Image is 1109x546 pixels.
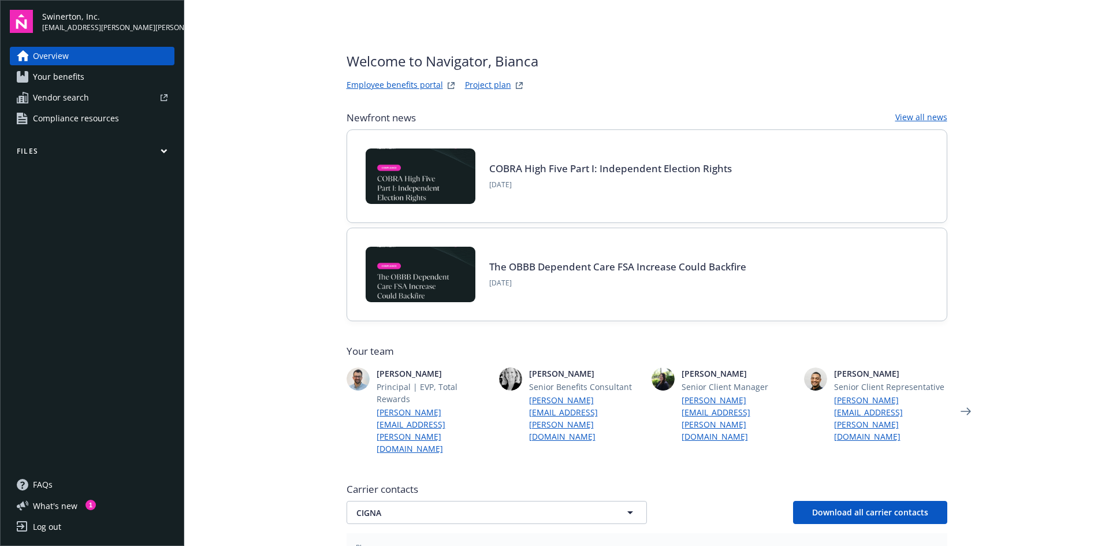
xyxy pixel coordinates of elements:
[682,381,795,393] span: Senior Client Manager
[465,79,511,92] a: Project plan
[489,180,732,190] span: [DATE]
[10,500,96,512] button: What's new1
[10,476,174,494] a: FAQs
[33,518,61,536] div: Log out
[444,79,458,92] a: striveWebsite
[499,367,522,391] img: photo
[33,500,77,512] span: What ' s new
[347,344,947,358] span: Your team
[33,109,119,128] span: Compliance resources
[33,47,69,65] span: Overview
[10,68,174,86] a: Your benefits
[347,482,947,496] span: Carrier contacts
[10,109,174,128] a: Compliance resources
[682,394,795,443] a: [PERSON_NAME][EMAIL_ADDRESS][PERSON_NAME][DOMAIN_NAME]
[366,247,475,302] img: BLOG-Card Image - Compliance - OBBB Dep Care FSA - 08-01-25.jpg
[489,260,746,273] a: The OBBB Dependent Care FSA Increase Could Backfire
[347,501,647,524] button: CIGNA
[957,402,975,421] a: Next
[834,381,947,393] span: Senior Client Representative
[812,507,928,518] span: Download all carrier contacts
[377,381,490,405] span: Principal | EVP, Total Rewards
[529,394,642,443] a: [PERSON_NAME][EMAIL_ADDRESS][PERSON_NAME][DOMAIN_NAME]
[347,111,416,125] span: Newfront news
[489,162,732,175] a: COBRA High Five Part I: Independent Election Rights
[793,501,947,524] button: Download all carrier contacts
[42,23,174,33] span: [EMAIL_ADDRESS][PERSON_NAME][PERSON_NAME][DOMAIN_NAME]
[512,79,526,92] a: projectPlanWebsite
[377,406,490,455] a: [PERSON_NAME][EMAIL_ADDRESS][PERSON_NAME][DOMAIN_NAME]
[377,367,490,380] span: [PERSON_NAME]
[10,10,33,33] img: navigator-logo.svg
[347,79,443,92] a: Employee benefits portal
[347,367,370,391] img: photo
[804,367,827,391] img: photo
[529,381,642,393] span: Senior Benefits Consultant
[489,278,746,288] span: [DATE]
[682,367,795,380] span: [PERSON_NAME]
[347,51,538,72] span: Welcome to Navigator , Bianca
[356,507,597,519] span: CIGNA
[652,367,675,391] img: photo
[85,500,96,510] div: 1
[529,367,642,380] span: [PERSON_NAME]
[10,146,174,161] button: Files
[42,10,174,33] button: Swinerton, Inc.[EMAIL_ADDRESS][PERSON_NAME][PERSON_NAME][DOMAIN_NAME]
[834,394,947,443] a: [PERSON_NAME][EMAIL_ADDRESS][PERSON_NAME][DOMAIN_NAME]
[33,68,84,86] span: Your benefits
[42,10,174,23] span: Swinerton, Inc.
[834,367,947,380] span: [PERSON_NAME]
[895,111,947,125] a: View all news
[33,88,89,107] span: Vendor search
[366,148,475,204] img: BLOG-Card Image - Compliance - COBRA High Five Pt 1 07-18-25.jpg
[10,88,174,107] a: Vendor search
[33,476,53,494] span: FAQs
[10,47,174,65] a: Overview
